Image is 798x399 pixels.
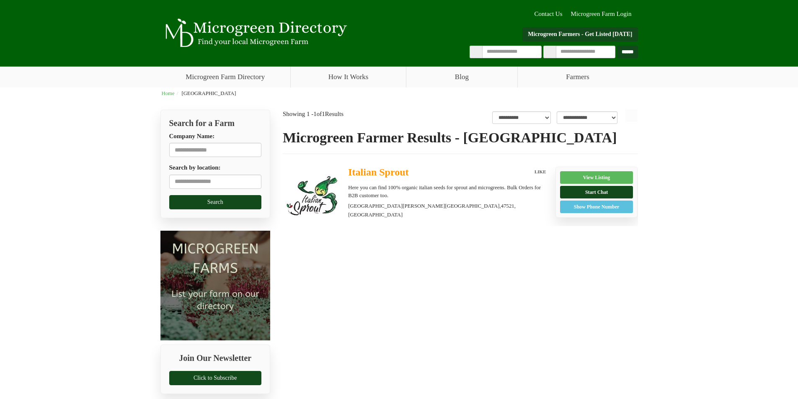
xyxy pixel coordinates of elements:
button: LIKE [530,167,549,177]
a: Microgreen Farm Login [571,10,636,18]
a: View Listing [560,171,633,184]
a: Home [162,90,175,96]
a: Microgreen Farm Directory [160,67,291,88]
span: LIKE [533,169,546,174]
h2: Join Our Newsletter [169,353,262,367]
i: Use Current Location [606,49,610,55]
label: Search by location: [169,163,221,172]
a: Start Chat [560,186,633,198]
span: [GEOGRAPHIC_DATA] [181,90,236,96]
p: Here you can find 100% organic italian seeds for sprout and microgreens. Bulk Orders for B2B cust... [348,184,549,199]
span: Italian Sprout [348,167,408,178]
h1: Microgreen Farmer Results - [GEOGRAPHIC_DATA] [283,130,638,145]
img: Italian Sprout [283,167,342,226]
div: Showing 1 - of Results [283,110,401,118]
span: 47521 [501,202,514,210]
a: Italian Sprout [348,167,519,180]
span: [GEOGRAPHIC_DATA] [348,211,403,219]
img: Microgreen Farms list your microgreen farm today [160,231,271,341]
span: 1 [322,111,325,117]
small: [GEOGRAPHIC_DATA][PERSON_NAME][GEOGRAPHIC_DATA], , [348,203,516,218]
a: Microgreen Farmers - Get Listed [DATE] [522,27,638,41]
a: Click to Subscribe [169,371,262,385]
i: Use Current Location [252,178,256,185]
select: sortbox-1 [557,111,617,124]
button: Search [169,195,262,209]
select: overall_rating_filter-1 [492,111,551,124]
div: Show Phone Number [565,203,629,211]
label: Company Name: [169,132,215,141]
a: Contact Us [530,10,566,18]
img: Microgreen Directory [160,18,349,48]
a: Blog [406,67,517,88]
span: 1 [313,111,317,117]
h2: Search for a Farm [169,118,262,128]
a: How It Works [291,67,406,88]
span: Farmers [518,67,638,88]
